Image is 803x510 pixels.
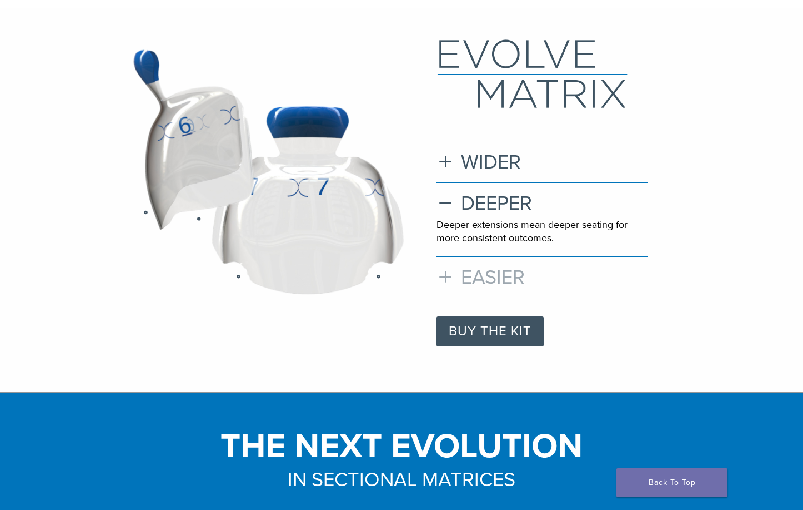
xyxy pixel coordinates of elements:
h3: DEEPER [436,191,648,215]
h3: WIDER [436,150,648,174]
a: BUY THE KIT [436,316,544,346]
h3: EASIER [436,265,648,289]
p: Deeper extensions mean deeper seating for more consistent outcomes. [436,219,648,245]
a: Back To Top [616,468,727,497]
h3: IN SECTIONAL MATRICES [2,467,801,493]
h1: THE NEXT EVOLUTION [2,433,801,460]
